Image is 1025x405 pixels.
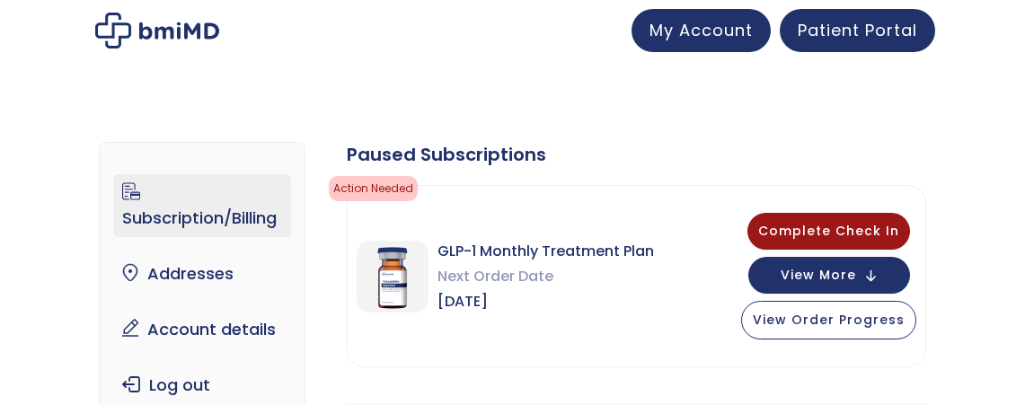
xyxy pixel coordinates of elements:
[437,289,654,314] span: [DATE]
[741,301,916,339] button: View Order Progress
[632,9,771,52] a: My Account
[649,19,753,41] span: My Account
[113,174,291,237] a: Subscription/Billing
[113,311,291,348] a: Account details
[329,176,418,201] span: Action Needed
[437,264,654,289] span: Next Order Date
[113,366,291,404] a: Log out
[798,19,917,41] span: Patient Portal
[748,257,910,294] button: View More
[113,255,291,293] a: Addresses
[347,142,926,167] div: Paused Subscriptions
[95,13,219,48] img: My account
[747,213,910,250] button: Complete Check In
[781,269,856,281] span: View More
[753,311,905,329] span: View Order Progress
[758,222,899,240] span: Complete Check In
[357,241,429,313] img: GLP-1 Monthly Treatment Plan
[780,9,935,52] a: Patient Portal
[437,239,654,264] span: GLP-1 Monthly Treatment Plan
